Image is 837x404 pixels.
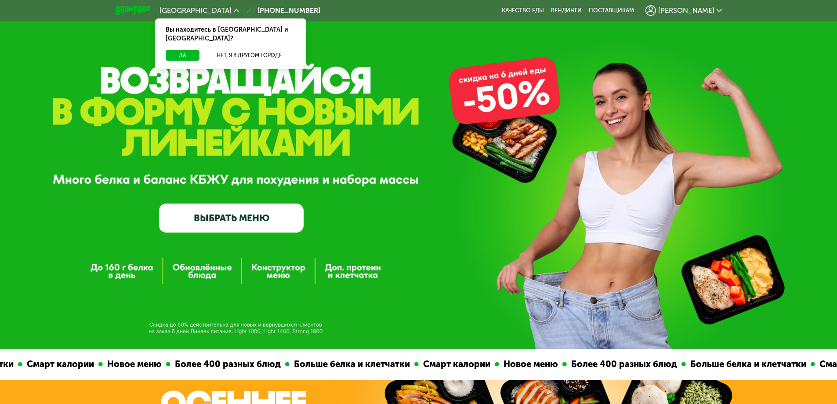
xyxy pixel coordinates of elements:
a: ВЫБРАТЬ МЕНЮ [159,204,304,233]
button: Да [166,50,199,61]
div: Новое меню [498,357,561,371]
div: Новое меню [101,357,165,371]
div: Смарт калории [417,357,493,371]
div: поставщикам [589,7,634,14]
div: Более 400 разных блюд [565,357,680,371]
button: Нет, я в другом городе [203,50,296,61]
div: Вы находитесь в [GEOGRAPHIC_DATA] и [GEOGRAPHIC_DATA]? [155,18,306,50]
div: Больше белка и клетчатки [685,357,809,371]
a: Качество еды [502,7,544,14]
span: [GEOGRAPHIC_DATA] [159,7,232,14]
div: Смарт калории [21,357,97,371]
a: [PHONE_NUMBER] [243,5,320,16]
span: [PERSON_NAME] [658,7,714,14]
div: Более 400 разных блюд [169,357,284,371]
div: Больше белка и клетчатки [288,357,413,371]
a: Вендинги [551,7,582,14]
